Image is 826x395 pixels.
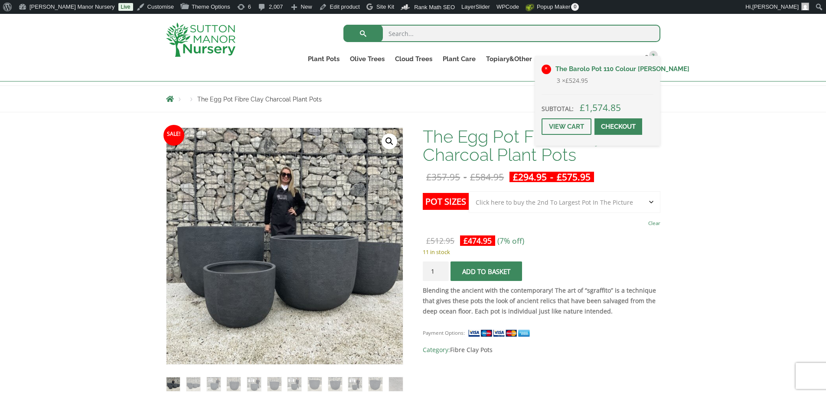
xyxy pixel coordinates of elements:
[376,3,394,10] span: Site Kit
[166,23,235,57] img: logo
[423,172,507,182] del: -
[423,286,656,315] strong: Blending the ancient with the contemporary! The art of “sgraffito” is a technique that gives thes...
[328,377,342,391] img: The Egg Pot Fibre Clay Charcoal Plant Pots - Image 9
[423,247,660,257] p: 11 in stock
[470,171,504,183] bdi: 584.95
[468,329,533,338] img: payment supported
[423,330,465,336] small: Payment Options:
[752,3,799,10] span: [PERSON_NAME]
[118,3,133,11] a: Live
[497,235,524,246] span: (7% off)
[481,53,537,65] a: Topiary&Other
[197,96,322,103] span: The Egg Pot Fibre Clay Charcoal Plant Pots
[638,53,660,65] a: 3
[571,3,579,11] span: 0
[537,53,567,65] a: About
[565,76,588,85] bdi: 524.95
[426,235,431,246] span: £
[390,53,437,65] a: Cloud Trees
[557,171,591,183] bdi: 575.95
[437,53,481,65] a: Plant Care
[414,4,455,10] span: Rank Math SEO
[426,171,431,183] span: £
[423,193,469,210] label: Pot Sizes
[509,172,594,182] ins: -
[287,377,301,391] img: The Egg Pot Fibre Clay Charcoal Plant Pots - Image 7
[542,65,551,74] a: Remove The Barolo Pot 110 Colour Mocha Brown from basket
[382,134,397,149] a: View full-screen image gallery
[567,53,603,65] a: Delivery
[426,235,454,246] bdi: 512.95
[163,125,184,146] span: Sale!
[580,101,621,114] bdi: 1,574.85
[166,95,660,102] nav: Breadcrumbs
[542,118,591,135] a: View cart
[557,75,588,86] span: 3 ×
[343,25,660,42] input: Search...
[550,62,653,75] a: The Barolo Pot 110 Colour [PERSON_NAME]
[513,171,518,183] span: £
[423,127,660,164] h1: The Egg Pot Fibre Clay Charcoal Plant Pots
[227,377,241,391] img: The Egg Pot Fibre Clay Charcoal Plant Pots - Image 4
[594,118,642,135] a: Checkout
[423,261,449,281] input: Product quantity
[207,377,221,391] img: The Egg Pot Fibre Clay Charcoal Plant Pots - Image 3
[247,377,261,391] img: The Egg Pot Fibre Clay Charcoal Plant Pots - Image 5
[603,53,638,65] a: Contact
[450,346,493,354] a: Fibre Clay Pots
[513,171,547,183] bdi: 294.95
[632,64,653,85] img: The Barolo Pot 110 Colour Mocha Brown
[308,377,322,391] img: The Egg Pot Fibre Clay Charcoal Plant Pots - Image 8
[464,235,468,246] span: £
[303,53,345,65] a: Plant Pots
[423,345,660,355] span: Category:
[649,51,658,59] span: 3
[426,171,460,183] bdi: 357.95
[648,217,660,229] a: Clear options
[557,171,562,183] span: £
[186,377,200,391] img: The Egg Pot Fibre Clay Charcoal Plant Pots - Image 2
[565,76,569,85] span: £
[580,101,585,114] span: £
[542,104,574,113] strong: Subtotal:
[167,377,180,391] img: The Egg Pot Fibre Clay Charcoal Plant Pots
[369,377,382,391] img: The Egg Pot Fibre Clay Charcoal Plant Pots - Image 11
[345,53,390,65] a: Olive Trees
[470,171,475,183] span: £
[348,377,362,391] img: The Egg Pot Fibre Clay Charcoal Plant Pots - Image 10
[268,377,281,391] img: The Egg Pot Fibre Clay Charcoal Plant Pots - Image 6
[389,377,403,391] img: The Egg Pot Fibre Clay Charcoal Plant Pots - Image 12
[464,235,492,246] bdi: 474.95
[451,261,522,281] button: Add to basket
